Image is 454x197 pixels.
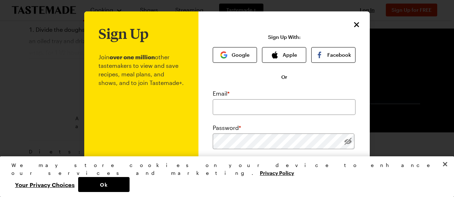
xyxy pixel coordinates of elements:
[437,156,453,172] button: Close
[262,47,306,63] button: Apple
[260,169,294,176] a: More information about your privacy, opens in a new tab
[281,74,287,81] span: Or
[352,20,361,29] button: Close
[78,177,130,192] button: Ok
[311,47,355,63] button: Facebook
[213,89,229,98] label: Email
[99,26,148,41] h1: Sign Up
[11,177,78,192] button: Your Privacy Choices
[11,161,437,177] div: We may store cookies on your device to enhance our services and marketing.
[213,47,257,63] button: Google
[110,54,155,60] b: over one million
[213,123,241,132] label: Password
[11,161,437,192] div: Privacy
[268,34,301,40] p: Sign Up With:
